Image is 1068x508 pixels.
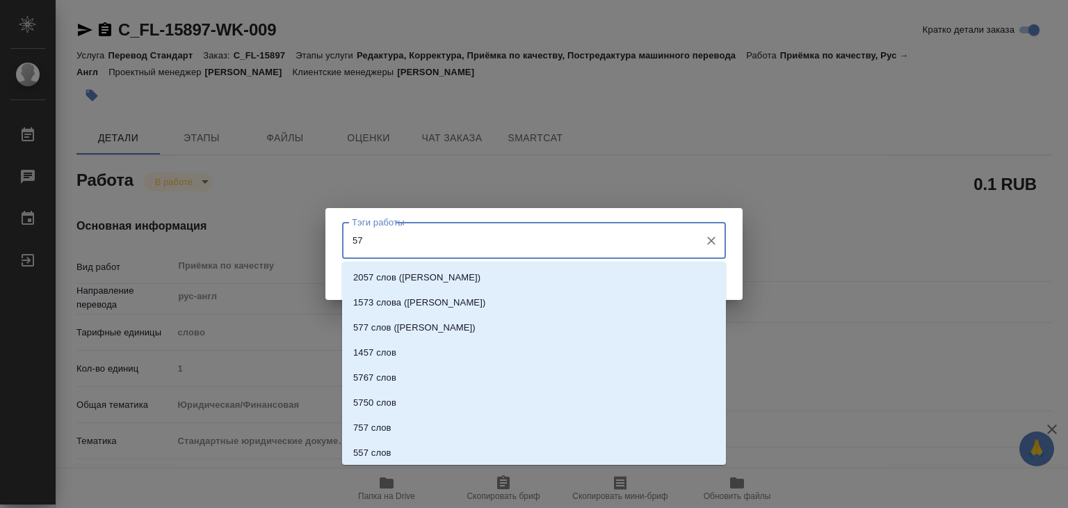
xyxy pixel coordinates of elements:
p: 1573 слова ([PERSON_NAME]) [353,296,485,310]
p: 5750 слов [353,396,396,410]
p: 2057 слов ([PERSON_NAME]) [353,271,480,285]
p: 577 слов ([PERSON_NAME]) [353,321,476,335]
p: 1457 слов [353,346,396,360]
button: Очистить [702,231,721,251]
p: 557 слов [353,446,391,460]
p: 757 слов [353,421,391,435]
p: 5767 слов [353,371,396,385]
